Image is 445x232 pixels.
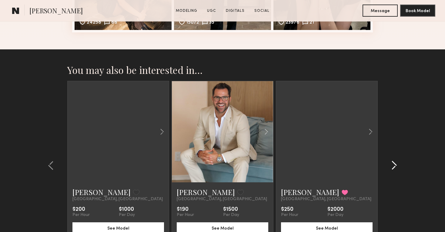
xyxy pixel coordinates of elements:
div: Per Day [119,213,135,217]
a: Modeling [173,8,200,14]
div: $1500 [223,207,239,213]
div: Per Hour [177,213,194,217]
span: [GEOGRAPHIC_DATA], [GEOGRAPHIC_DATA] [177,197,267,202]
div: Per Day [223,213,239,217]
div: $2000 [327,207,343,213]
div: $190 [177,207,194,213]
a: See Model [177,225,268,230]
a: Social [252,8,272,14]
a: Digitals [223,8,247,14]
span: [PERSON_NAME] [29,6,83,17]
a: [PERSON_NAME] [177,187,235,197]
a: [PERSON_NAME] [281,187,339,197]
a: [PERSON_NAME] [72,187,131,197]
div: 35 [209,20,214,26]
a: See Model [281,225,373,230]
button: Book Model [400,5,435,17]
a: UGC [205,8,219,14]
div: $250 [281,207,298,213]
div: $200 [72,207,90,213]
a: See Model [72,225,164,230]
div: Per Day [327,213,343,217]
span: [GEOGRAPHIC_DATA], [GEOGRAPHIC_DATA] [72,197,163,202]
div: Per Hour [72,213,90,217]
div: 24258 [87,20,101,26]
button: Message [363,5,398,17]
div: 21 [309,20,314,26]
div: 23976 [286,20,299,26]
div: 15072 [186,20,199,26]
div: $1000 [119,207,135,213]
span: [GEOGRAPHIC_DATA], [GEOGRAPHIC_DATA] [281,197,371,202]
a: Book Model [400,8,435,13]
div: 66 [111,20,117,26]
h2: You may also be interested in… [67,64,378,76]
div: Per Hour [281,213,298,217]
